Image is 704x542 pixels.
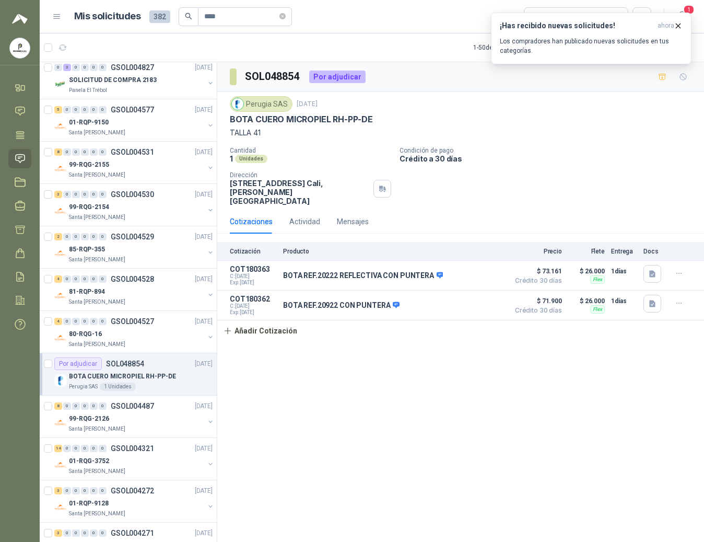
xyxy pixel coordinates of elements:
[500,37,683,55] p: Los compradores han publicado nuevas solicitudes en tus categorías.
[611,248,637,255] p: Entrega
[230,127,691,139] p: TALLA 41
[54,188,215,222] a: 3 0 0 0 0 0 GSOL004530[DATE] Company Logo99-RQG-2154Santa [PERSON_NAME]
[279,11,286,21] span: close-circle
[10,38,30,58] img: Company Logo
[195,105,213,115] p: [DATE]
[658,21,674,30] span: ahora
[54,146,215,179] a: 8 0 0 0 0 0 GSOL004531[DATE] Company Logo99-RQG-2155Santa [PERSON_NAME]
[69,75,157,85] p: SOLICITUD DE COMPRA 2183
[531,11,553,22] div: Todas
[72,106,80,113] div: 0
[74,9,141,24] h1: Mis solicitudes
[54,230,215,264] a: 2 0 0 0 0 0 GSOL004529[DATE] Company Logo85-RQP-355Santa [PERSON_NAME]
[99,148,107,156] div: 0
[473,39,537,56] div: 1 - 50 de 129
[54,61,215,95] a: 0 3 0 0 0 0 GSOL004827[DATE] Company LogoSOLICITUD DE COMPRA 2183Panela El Trébol
[611,295,637,307] p: 1 días
[99,487,107,494] div: 0
[611,265,637,278] p: 1 días
[40,353,217,396] a: Por adjudicarSOL048854[DATE] Company LogoBOTA CUERO MICROPIEL RH-PP-DEPerugia SAS1 Unidades
[54,273,215,306] a: 4 0 0 0 0 0 GSOL004528[DATE] Company Logo81-RQP-894Santa [PERSON_NAME]
[54,400,215,433] a: 8 0 0 0 0 0 GSOL004487[DATE] Company Logo99-RQG-2126Santa [PERSON_NAME]
[54,374,67,387] img: Company Logo
[590,305,605,314] div: Flex
[69,499,109,509] p: 01-RQP-9128
[673,7,691,26] button: 1
[72,191,80,198] div: 0
[72,148,80,156] div: 0
[245,68,301,85] h3: SOL048854
[63,233,71,240] div: 0
[232,98,243,110] img: Company Logo
[69,245,105,255] p: 85-RQP-355
[69,129,125,137] p: Santa [PERSON_NAME]
[111,148,154,156] p: GSOL004531
[100,383,136,391] div: 1 Unidades
[63,64,71,71] div: 3
[54,318,62,325] div: 4
[81,106,89,113] div: 0
[54,103,215,137] a: 5 0 0 0 0 0 GSOL004577[DATE] Company Logo01-RQP-9150Santa [PERSON_NAME]
[230,216,273,227] div: Cotizaciones
[69,467,125,476] p: Santa [PERSON_NAME]
[72,487,80,494] div: 0
[90,402,98,410] div: 0
[297,99,318,109] p: [DATE]
[90,64,98,71] div: 0
[99,445,107,452] div: 0
[69,329,102,339] p: 80-RQG-16
[195,63,213,73] p: [DATE]
[54,445,62,452] div: 14
[230,295,277,303] p: COT180362
[230,114,373,125] p: BOTA CUERO MICROPIEL RH-PP-DE
[54,205,67,217] img: Company Logo
[90,106,98,113] div: 0
[90,529,98,537] div: 0
[283,301,400,310] p: BOTA REF.20922 CON PUNTERA
[69,256,125,264] p: Santa [PERSON_NAME]
[111,233,154,240] p: GSOL004529
[195,486,213,496] p: [DATE]
[54,332,67,344] img: Company Logo
[230,171,369,179] p: Dirección
[54,106,62,113] div: 5
[72,233,80,240] div: 0
[54,64,62,71] div: 0
[63,318,71,325] div: 0
[111,275,154,283] p: GSOL004528
[230,273,277,280] span: C: [DATE]
[195,274,213,284] p: [DATE]
[230,147,391,154] p: Cantidad
[230,179,369,205] p: [STREET_ADDRESS] Cali , [PERSON_NAME][GEOGRAPHIC_DATA]
[111,64,154,71] p: GSOL004827
[217,320,303,341] button: Añadir Cotización
[230,248,277,255] p: Cotización
[149,10,170,23] span: 382
[81,529,89,537] div: 0
[69,213,125,222] p: Santa [PERSON_NAME]
[230,265,277,273] p: COT180363
[69,171,125,179] p: Santa [PERSON_NAME]
[69,383,98,391] p: Perugia SAS
[81,64,89,71] div: 0
[69,287,105,297] p: 81-RQP-894
[106,360,144,367] p: SOL048854
[54,148,62,156] div: 8
[72,318,80,325] div: 0
[90,487,98,494] div: 0
[510,307,562,314] span: Crédito 30 días
[54,191,62,198] div: 3
[195,317,213,327] p: [DATE]
[279,13,286,19] span: close-circle
[63,487,71,494] div: 0
[54,233,62,240] div: 2
[491,13,691,64] button: ¡Has recibido nuevas solicitudes!ahora Los compradores han publicado nuevas solicitudes en tus ca...
[235,155,267,163] div: Unidades
[54,247,67,260] img: Company Logo
[63,148,71,156] div: 0
[568,248,605,255] p: Flete
[195,147,213,157] p: [DATE]
[111,318,154,325] p: GSOL004527
[54,459,67,471] img: Company Logo
[90,445,98,452] div: 0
